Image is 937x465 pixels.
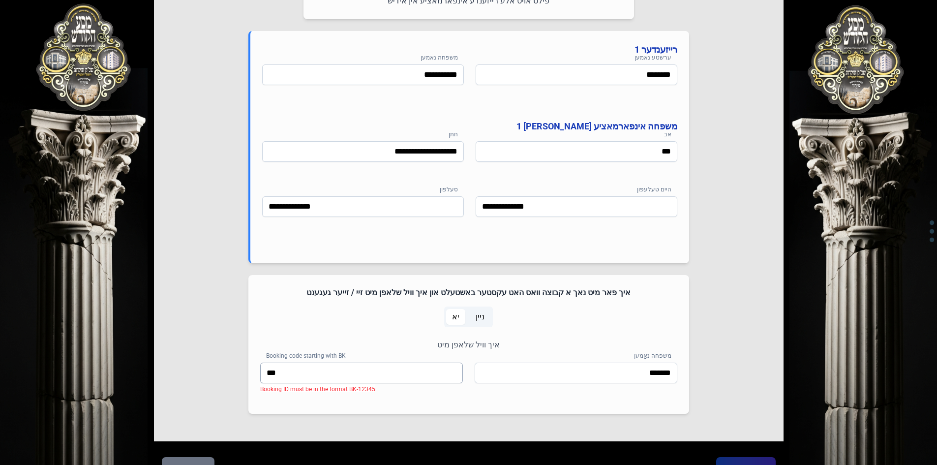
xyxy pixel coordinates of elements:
[476,311,484,323] span: ניין
[260,287,677,299] h4: איך פאר מיט נאך א קבוצה וואס האט עקסטער באשטעלט און איך וויל שלאפן מיט זיי / זייער געגענט
[260,339,677,351] p: איך וויל שלאפן מיט
[452,311,459,323] span: יא
[468,307,493,327] p-togglebutton: ניין
[262,43,677,57] h4: רייזענדער 1
[262,120,677,133] h4: משפחה אינפארמאציע [PERSON_NAME] 1
[260,386,375,393] span: Booking ID must be in the format BK-12345
[444,307,468,327] p-togglebutton: יא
